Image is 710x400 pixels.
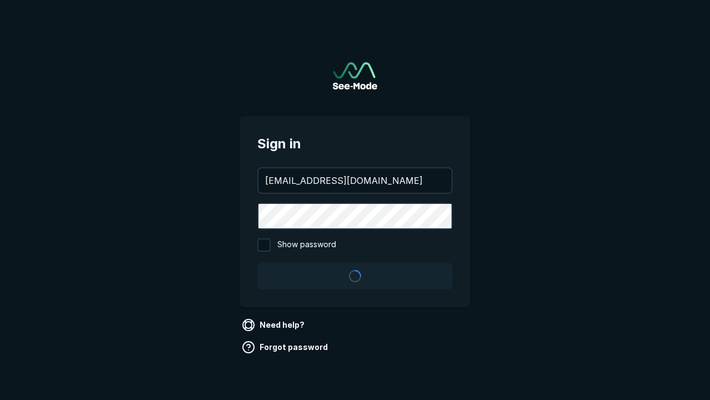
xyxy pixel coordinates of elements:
a: Forgot password [240,338,332,356]
a: Go to sign in [333,62,377,89]
a: Need help? [240,316,309,334]
input: your@email.com [258,168,452,193]
span: Show password [277,238,336,252]
img: See-Mode Logo [333,62,377,89]
span: Sign in [257,134,453,154]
